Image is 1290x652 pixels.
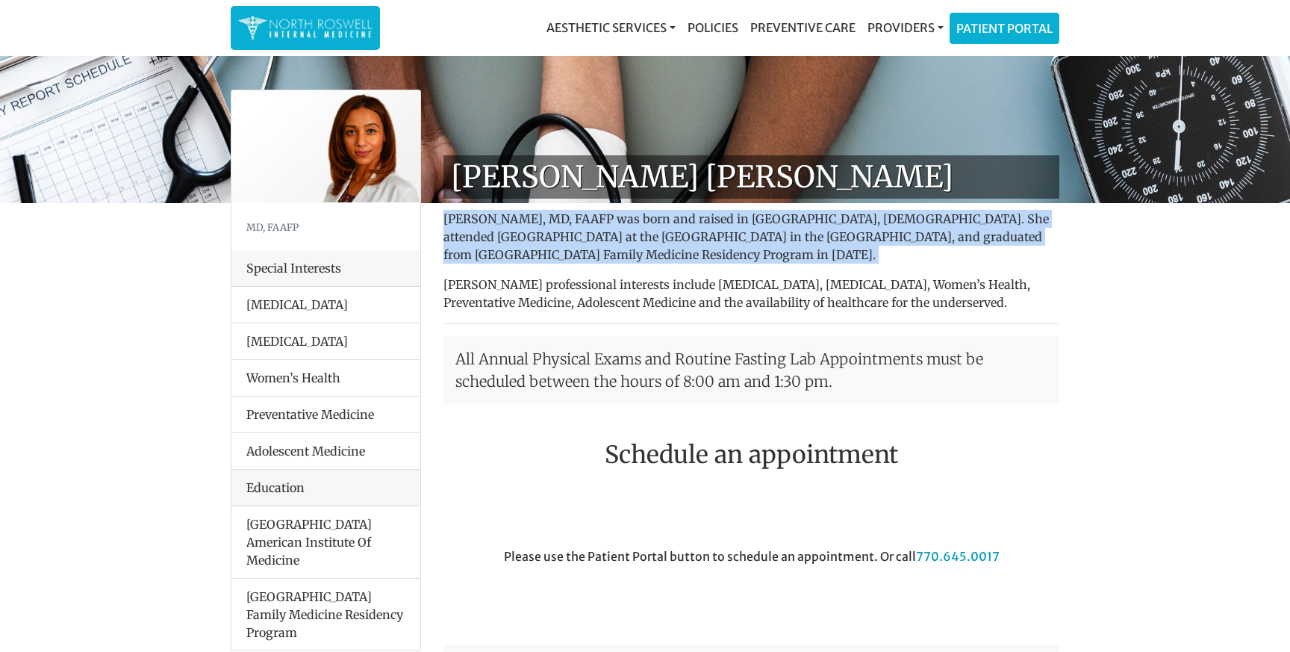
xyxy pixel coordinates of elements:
div: Special Interests [231,250,420,287]
li: [MEDICAL_DATA] [231,287,420,323]
img: North Roswell Internal Medicine [238,13,373,43]
a: Patient Portal [950,13,1059,43]
li: [GEOGRAPHIC_DATA] Family Medicine Residency Program [231,578,420,651]
a: 770.645.0017 [916,549,1000,564]
div: Education [231,470,420,506]
img: Dr. Farah Mubarak Ali MD, FAAFP [231,90,420,202]
p: All Annual Physical Exams and Routine Fasting Lab Appointments must be scheduled between the hour... [443,336,1059,405]
h1: [PERSON_NAME] [PERSON_NAME] [443,155,1059,199]
small: MD, FAAFP [246,221,299,233]
li: Preventative Medicine [231,396,420,433]
p: [PERSON_NAME], MD, FAAFP was born and raised in [GEOGRAPHIC_DATA], [DEMOGRAPHIC_DATA]. She attend... [443,210,1059,264]
li: [GEOGRAPHIC_DATA] American Institute Of Medicine [231,506,420,579]
a: Providers [861,13,950,43]
div: Please use the Patient Portal button to schedule an appointment. Or call [432,547,1071,631]
li: Women’s Health [231,359,420,397]
p: [PERSON_NAME] professional interests include [MEDICAL_DATA], [MEDICAL_DATA], Women’s Health, Prev... [443,276,1059,311]
li: [MEDICAL_DATA] [231,323,420,360]
a: Policies [682,13,744,43]
a: Preventive Care [744,13,861,43]
li: Adolescent Medicine [231,432,420,470]
h2: Schedule an appointment [443,441,1059,469]
a: Aesthetic Services [540,13,682,43]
